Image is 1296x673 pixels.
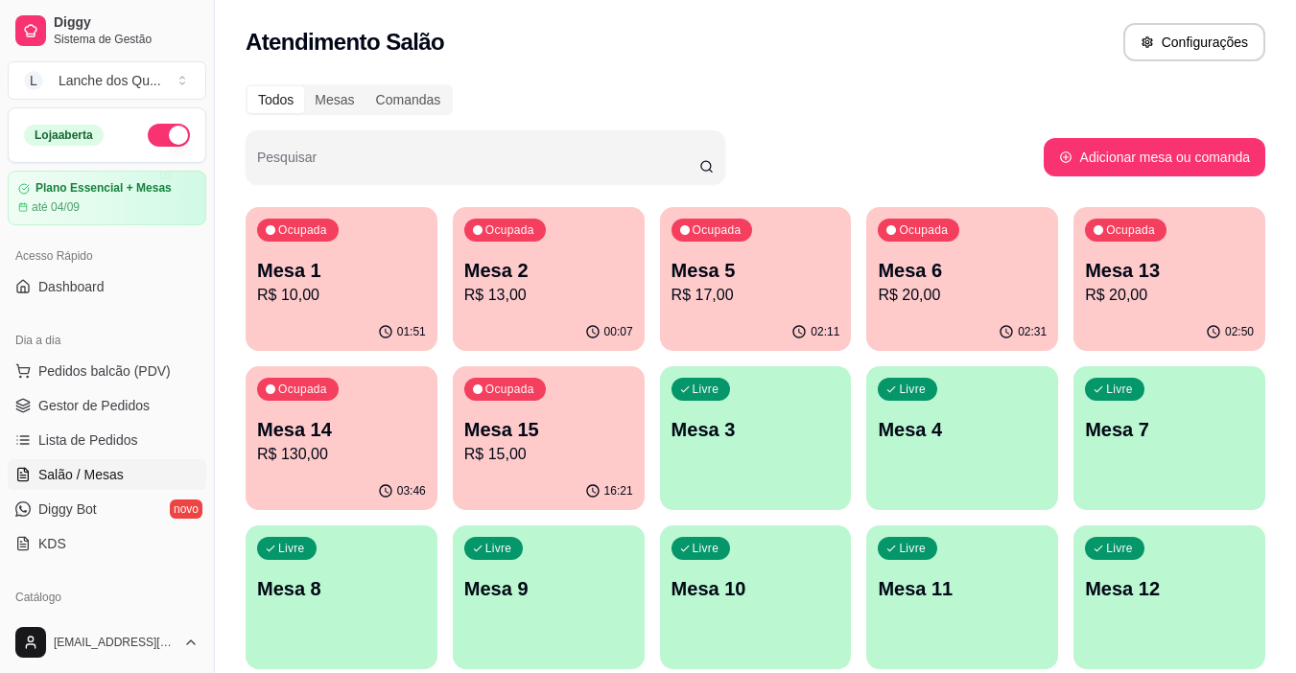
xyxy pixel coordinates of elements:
[8,8,206,54] a: DiggySistema de Gestão
[8,528,206,559] a: KDS
[246,366,437,510] button: OcupadaMesa 14R$ 130,0003:46
[811,324,839,339] p: 02:11
[278,541,305,556] p: Livre
[54,635,176,650] span: [EMAIL_ADDRESS][DOMAIN_NAME]
[899,382,926,397] p: Livre
[672,284,840,307] p: R$ 17,00
[257,155,699,174] input: Pesquisar
[8,241,206,271] div: Acesso Rápido
[38,396,150,415] span: Gestor de Pedidos
[1085,257,1254,284] p: Mesa 13
[899,222,948,238] p: Ocupada
[365,86,452,113] div: Comandas
[54,14,199,32] span: Diggy
[485,222,534,238] p: Ocupada
[464,416,633,443] p: Mesa 15
[38,499,97,519] span: Diggy Bot
[54,32,199,47] span: Sistema de Gestão
[1225,324,1254,339] p: 02:50
[878,257,1047,284] p: Mesa 6
[246,207,437,351] button: OcupadaMesa 1R$ 10,0001:51
[32,199,80,215] article: até 04/09
[1085,416,1254,443] p: Mesa 7
[453,366,645,510] button: OcupadaMesa 15R$ 15,0016:21
[660,525,852,669] button: LivreMesa 10
[257,416,426,443] p: Mesa 14
[8,425,206,455] a: Lista de Pedidos
[660,207,852,351] button: OcupadaMesa 5R$ 17,0002:11
[8,325,206,356] div: Dia a dia
[866,366,1058,510] button: LivreMesa 4
[24,71,43,90] span: L
[672,575,840,602] p: Mesa 10
[8,582,206,613] div: Catálogo
[257,443,426,466] p: R$ 130,00
[38,361,171,381] span: Pedidos balcão (PDV)
[38,430,138,450] span: Lista de Pedidos
[278,222,327,238] p: Ocupada
[8,356,206,386] button: Pedidos balcão (PDV)
[878,575,1047,602] p: Mesa 11
[660,366,852,510] button: LivreMesa 3
[246,27,444,58] h2: Atendimento Salão
[246,525,437,669] button: LivreMesa 8
[257,257,426,284] p: Mesa 1
[453,207,645,351] button: OcupadaMesa 2R$ 13,0000:07
[866,207,1058,351] button: OcupadaMesa 6R$ 20,0002:31
[8,61,206,100] button: Select a team
[278,382,327,397] p: Ocupada
[38,277,105,296] span: Dashboard
[464,257,633,284] p: Mesa 2
[8,271,206,302] a: Dashboard
[1073,525,1265,669] button: LivreMesa 12
[899,541,926,556] p: Livre
[1085,575,1254,602] p: Mesa 12
[485,541,512,556] p: Livre
[397,324,426,339] p: 01:51
[866,525,1058,669] button: LivreMesa 11
[464,443,633,466] p: R$ 15,00
[257,575,426,602] p: Mesa 8
[1106,382,1133,397] p: Livre
[1106,541,1133,556] p: Livre
[304,86,365,113] div: Mesas
[604,324,633,339] p: 00:07
[1044,138,1265,176] button: Adicionar mesa ou comanda
[485,382,534,397] p: Ocupada
[1073,366,1265,510] button: LivreMesa 7
[1106,222,1155,238] p: Ocupada
[464,284,633,307] p: R$ 13,00
[1018,324,1047,339] p: 02:31
[8,619,206,665] button: [EMAIL_ADDRESS][DOMAIN_NAME]
[693,541,719,556] p: Livre
[38,465,124,484] span: Salão / Mesas
[397,483,426,499] p: 03:46
[35,181,172,196] article: Plano Essencial + Mesas
[8,171,206,225] a: Plano Essencial + Mesasaté 04/09
[464,575,633,602] p: Mesa 9
[8,494,206,524] a: Diggy Botnovo
[672,257,840,284] p: Mesa 5
[878,284,1047,307] p: R$ 20,00
[148,124,190,147] button: Alterar Status
[38,534,66,553] span: KDS
[878,416,1047,443] p: Mesa 4
[8,459,206,490] a: Salão / Mesas
[604,483,633,499] p: 16:21
[8,390,206,421] a: Gestor de Pedidos
[257,284,426,307] p: R$ 10,00
[1085,284,1254,307] p: R$ 20,00
[247,86,304,113] div: Todos
[1123,23,1265,61] button: Configurações
[453,525,645,669] button: LivreMesa 9
[1073,207,1265,351] button: OcupadaMesa 13R$ 20,0002:50
[24,125,104,146] div: Loja aberta
[59,71,161,90] div: Lanche dos Qu ...
[693,222,742,238] p: Ocupada
[693,382,719,397] p: Livre
[672,416,840,443] p: Mesa 3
